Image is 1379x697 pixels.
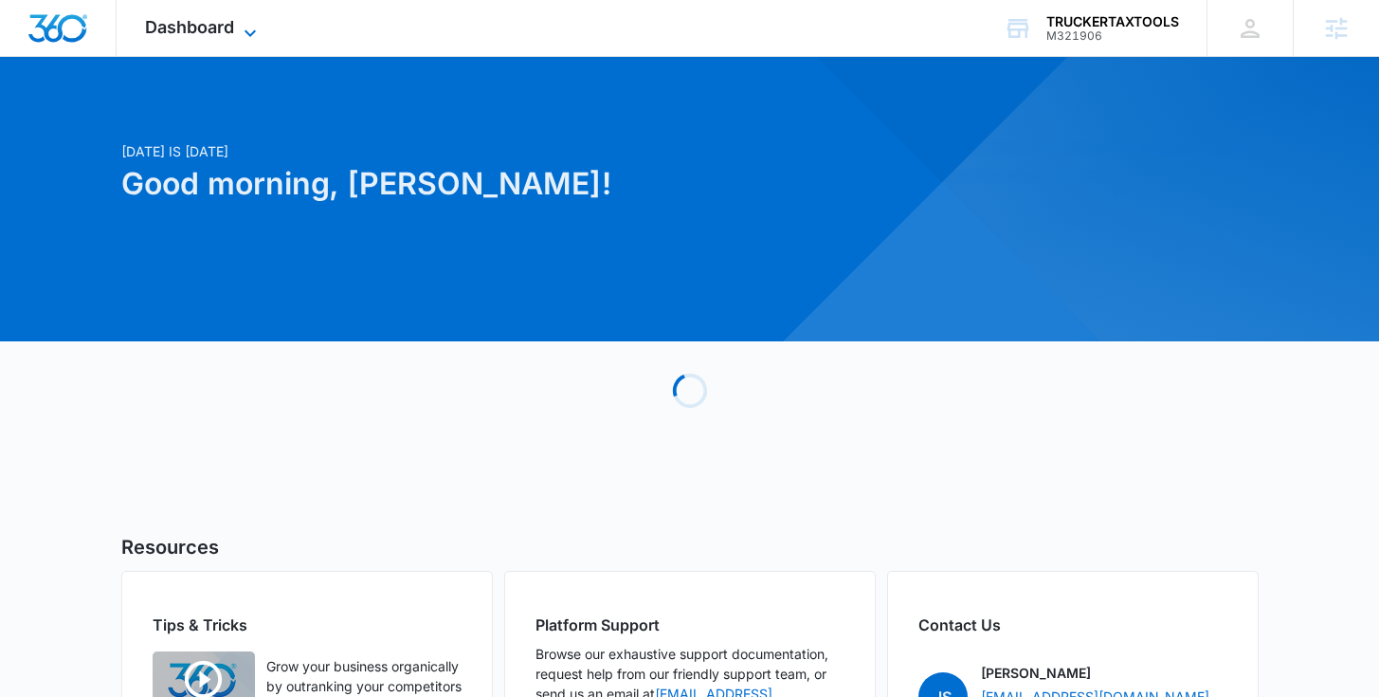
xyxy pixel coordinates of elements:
[121,533,1259,561] h5: Resources
[981,663,1091,683] p: [PERSON_NAME]
[121,141,872,161] p: [DATE] is [DATE]
[1046,14,1179,29] div: account name
[145,17,234,37] span: Dashboard
[1046,29,1179,43] div: account id
[121,161,872,207] h1: Good morning, [PERSON_NAME]!
[266,656,462,696] p: Grow your business organically by outranking your competitors
[535,614,844,636] h2: Platform Support
[918,614,1227,636] h2: Contact Us
[153,614,462,636] h2: Tips & Tricks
